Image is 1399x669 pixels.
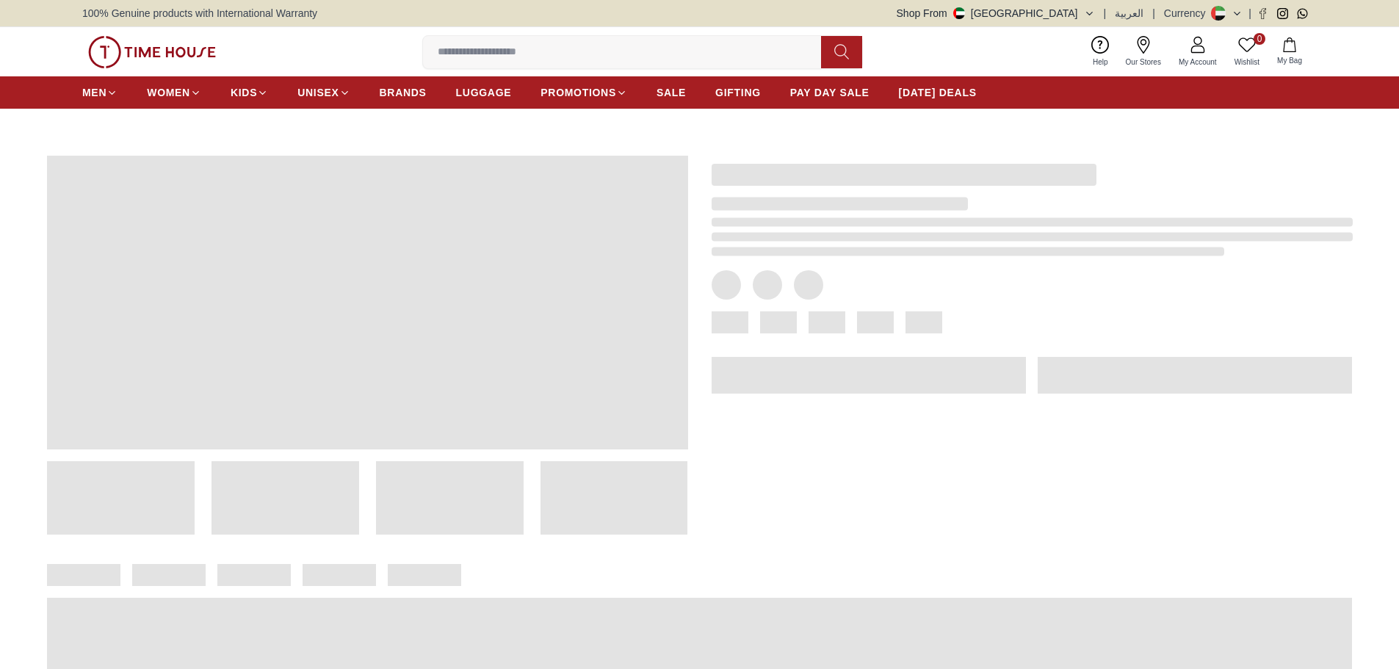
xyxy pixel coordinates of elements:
[1120,57,1167,68] span: Our Stores
[147,85,190,100] span: WOMEN
[899,79,977,106] a: [DATE] DEALS
[1164,6,1212,21] div: Currency
[297,79,350,106] a: UNISEX
[1248,6,1251,21] span: |
[790,85,870,100] span: PAY DAY SALE
[231,79,268,106] a: KIDS
[456,79,512,106] a: LUGGAGE
[380,85,427,100] span: BRANDS
[82,85,106,100] span: MEN
[657,79,686,106] a: SALE
[541,85,616,100] span: PROMOTIONS
[715,85,761,100] span: GIFTING
[88,36,216,68] img: ...
[897,6,1095,21] button: Shop From[GEOGRAPHIC_DATA]
[82,79,118,106] a: MEN
[1226,33,1268,70] a: 0Wishlist
[790,79,870,106] a: PAY DAY SALE
[1254,33,1265,45] span: 0
[1277,8,1288,19] a: Instagram
[953,7,965,19] img: United Arab Emirates
[456,85,512,100] span: LUGGAGE
[231,85,257,100] span: KIDS
[1117,33,1170,70] a: Our Stores
[1104,6,1107,21] span: |
[1229,57,1265,68] span: Wishlist
[1152,6,1155,21] span: |
[1297,8,1308,19] a: Whatsapp
[715,79,761,106] a: GIFTING
[657,85,686,100] span: SALE
[1271,55,1308,66] span: My Bag
[1084,33,1117,70] a: Help
[541,79,627,106] a: PROMOTIONS
[1268,35,1311,69] button: My Bag
[1257,8,1268,19] a: Facebook
[380,79,427,106] a: BRANDS
[1087,57,1114,68] span: Help
[297,85,339,100] span: UNISEX
[147,79,201,106] a: WOMEN
[1173,57,1223,68] span: My Account
[1115,6,1143,21] button: العربية
[82,6,317,21] span: 100% Genuine products with International Warranty
[899,85,977,100] span: [DATE] DEALS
